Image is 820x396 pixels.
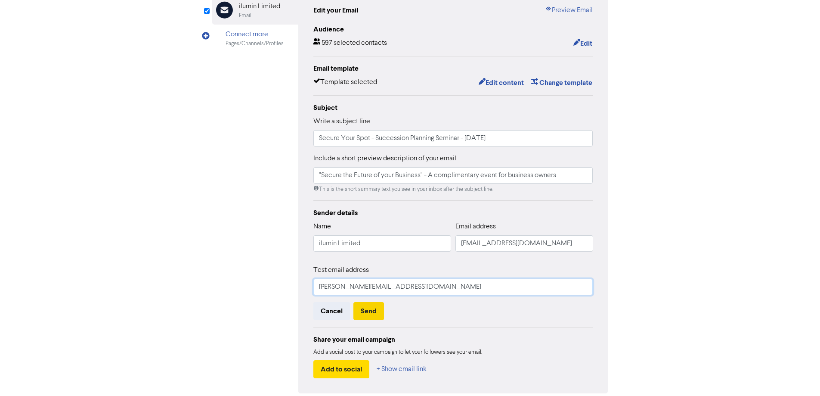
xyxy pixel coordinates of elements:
[313,77,377,88] div: Template selected
[313,116,370,127] label: Write a subject line
[545,5,593,16] a: Preview Email
[531,77,593,88] button: Change template
[313,334,593,345] div: Share your email campaign
[313,63,593,74] div: Email template
[313,348,593,357] div: Add a social post to your campaign to let your followers see your email.
[777,355,820,396] iframe: Chat Widget
[226,40,284,48] div: Pages/Channels/Profiles
[239,1,280,12] div: ilumin Limited
[313,185,593,193] div: This is the short summary text you see in your inbox after the subject line.
[455,221,496,232] label: Email address
[353,302,384,320] button: Send
[226,29,284,40] div: Connect more
[478,77,524,88] button: Edit content
[212,25,298,53] div: Connect morePages/Channels/Profiles
[573,38,593,49] button: Edit
[313,221,331,232] label: Name
[313,24,593,34] div: Audience
[313,302,350,320] button: Cancel
[313,38,387,49] div: 597 selected contacts
[313,265,369,275] label: Test email address
[313,5,358,16] div: Edit your Email
[313,360,369,378] button: Add to social
[239,12,251,20] div: Email
[313,103,593,113] div: Subject
[376,360,427,378] button: + Show email link
[313,208,593,218] div: Sender details
[313,153,456,164] label: Include a short preview description of your email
